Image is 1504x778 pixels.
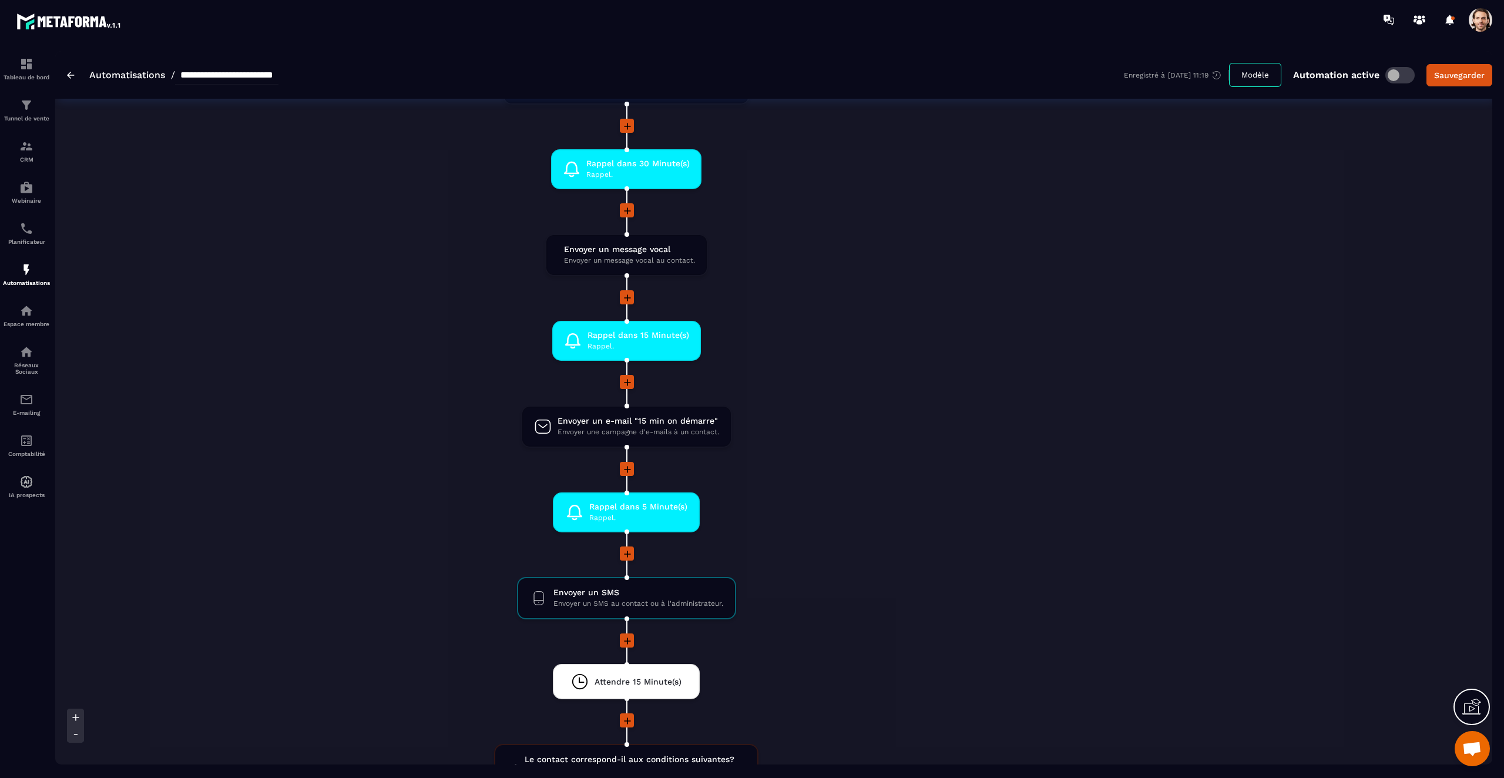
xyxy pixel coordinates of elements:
[19,180,33,195] img: automations
[1168,71,1208,79] p: [DATE] 11:19
[3,425,50,466] a: accountantaccountantComptabilité
[3,410,50,416] p: E-mailing
[558,415,719,427] span: Envoyer un e-mail "15 min on démarre"
[3,362,50,375] p: Réseaux Sociaux
[1434,69,1485,81] div: Sauvegarder
[3,115,50,122] p: Tunnel de vente
[1293,69,1379,81] p: Automation active
[19,57,33,71] img: formation
[89,69,165,81] a: Automatisations
[586,158,690,169] span: Rappel dans 30 Minute(s)
[16,11,122,32] img: logo
[1229,63,1281,87] button: Modèle
[589,501,687,512] span: Rappel dans 5 Minute(s)
[3,321,50,327] p: Espace membre
[3,239,50,245] p: Planificateur
[3,295,50,336] a: automationsautomationsEspace membre
[525,754,746,765] span: Le contact correspond-il aux conditions suivantes?
[595,676,681,688] span: Attendre 15 Minute(s)
[19,345,33,359] img: social-network
[1426,64,1492,86] button: Sauvegarder
[553,598,723,609] span: Envoyer un SMS au contact ou à l'administrateur.
[19,263,33,277] img: automations
[3,48,50,89] a: formationformationTableau de bord
[558,427,719,438] span: Envoyer une campagne d'e-mails à un contact.
[67,72,75,79] img: arrow
[3,280,50,286] p: Automatisations
[587,330,689,341] span: Rappel dans 15 Minute(s)
[19,222,33,236] img: scheduler
[3,213,50,254] a: schedulerschedulerPlanificateur
[19,393,33,407] img: email
[19,139,33,153] img: formation
[586,169,690,180] span: Rappel.
[3,156,50,163] p: CRM
[3,130,50,172] a: formationformationCRM
[3,197,50,204] p: Webinaire
[3,89,50,130] a: formationformationTunnel de vente
[564,244,695,255] span: Envoyer un message vocal
[19,475,33,489] img: automations
[3,74,50,81] p: Tableau de bord
[3,492,50,498] p: IA prospects
[3,451,50,457] p: Comptabilité
[3,384,50,425] a: emailemailE-mailing
[171,69,175,81] span: /
[19,98,33,112] img: formation
[564,255,695,266] span: Envoyer un message vocal au contact.
[3,172,50,213] a: automationsautomationsWebinaire
[587,341,689,352] span: Rappel.
[3,336,50,384] a: social-networksocial-networkRéseaux Sociaux
[19,304,33,318] img: automations
[553,587,723,598] span: Envoyer un SMS
[1455,731,1490,766] a: Open chat
[3,254,50,295] a: automationsautomationsAutomatisations
[1124,70,1229,81] div: Enregistré à
[19,434,33,448] img: accountant
[589,512,687,524] span: Rappel.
